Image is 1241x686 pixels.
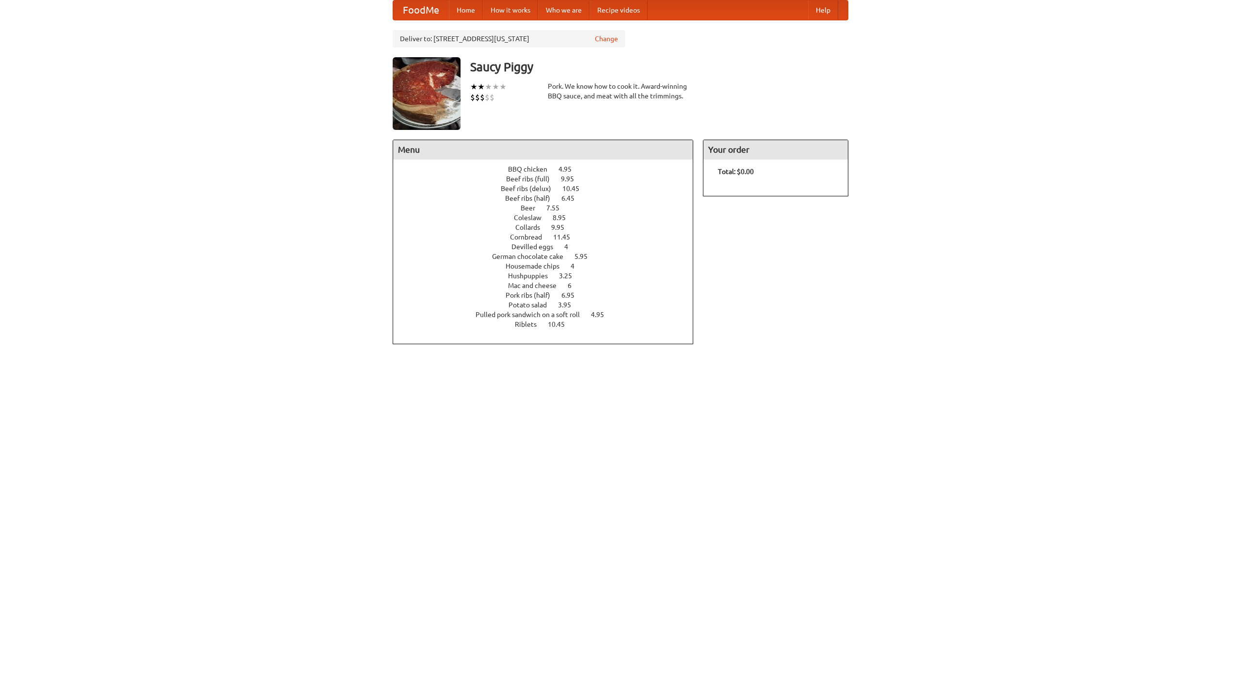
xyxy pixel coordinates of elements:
li: ★ [470,81,477,92]
img: angular.jpg [393,57,461,130]
a: Beef ribs (full) 9.95 [506,175,592,183]
li: $ [475,92,480,103]
li: $ [470,92,475,103]
span: 9.95 [561,175,584,183]
a: Recipe videos [589,0,648,20]
a: Change [595,34,618,44]
a: Coleslaw 8.95 [514,214,584,222]
span: Beef ribs (delux) [501,185,561,192]
span: Beef ribs (half) [505,194,560,202]
li: $ [485,92,490,103]
li: $ [490,92,494,103]
div: Pork. We know how to cook it. Award-winning BBQ sauce, and meat with all the trimmings. [548,81,693,101]
a: Help [808,0,838,20]
a: Beef ribs (delux) 10.45 [501,185,597,192]
a: FoodMe [393,0,449,20]
span: 4.95 [558,165,581,173]
span: Beer [521,204,545,212]
span: 11.45 [553,233,580,241]
span: Pork ribs (half) [506,291,560,299]
a: Mac and cheese 6 [508,282,589,289]
a: Collards 9.95 [515,223,582,231]
li: ★ [485,81,492,92]
a: Cornbread 11.45 [510,233,588,241]
span: 6.95 [561,291,584,299]
span: 3.95 [558,301,581,309]
span: Hushpuppies [508,272,557,280]
a: Pork ribs (half) 6.95 [506,291,592,299]
span: Cornbread [510,233,552,241]
span: 10.45 [562,185,589,192]
span: 4 [571,262,584,270]
span: BBQ chicken [508,165,557,173]
b: Total: $0.00 [718,168,754,175]
span: 9.95 [551,223,574,231]
div: Deliver to: [STREET_ADDRESS][US_STATE] [393,30,625,48]
span: Beef ribs (full) [506,175,559,183]
span: Potato salad [509,301,557,309]
li: ★ [492,81,499,92]
span: 3.25 [559,272,582,280]
h4: Your order [703,140,848,160]
a: BBQ chicken 4.95 [508,165,589,173]
a: Potato salad 3.95 [509,301,589,309]
a: Housemade chips 4 [506,262,592,270]
a: Riblets 10.45 [515,320,583,328]
span: 5.95 [574,253,597,260]
a: How it works [483,0,538,20]
li: ★ [477,81,485,92]
span: Pulled pork sandwich on a soft roll [476,311,589,319]
span: Devilled eggs [511,243,563,251]
a: Beer 7.55 [521,204,577,212]
span: 4 [564,243,578,251]
a: Beef ribs (half) 6.45 [505,194,592,202]
li: ★ [499,81,507,92]
span: Mac and cheese [508,282,566,289]
span: 6 [568,282,581,289]
a: Hushpuppies 3.25 [508,272,590,280]
span: Collards [515,223,550,231]
a: Devilled eggs 4 [511,243,586,251]
span: 6.45 [561,194,584,202]
span: Housemade chips [506,262,569,270]
h4: Menu [393,140,693,160]
span: Riblets [515,320,546,328]
a: Home [449,0,483,20]
span: German chocolate cake [492,253,573,260]
span: 8.95 [553,214,575,222]
span: 7.55 [546,204,569,212]
h3: Saucy Piggy [470,57,848,77]
li: $ [480,92,485,103]
span: Coleslaw [514,214,551,222]
span: 4.95 [591,311,614,319]
a: German chocolate cake 5.95 [492,253,605,260]
span: 10.45 [548,320,574,328]
a: Pulled pork sandwich on a soft roll 4.95 [476,311,622,319]
a: Who we are [538,0,589,20]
